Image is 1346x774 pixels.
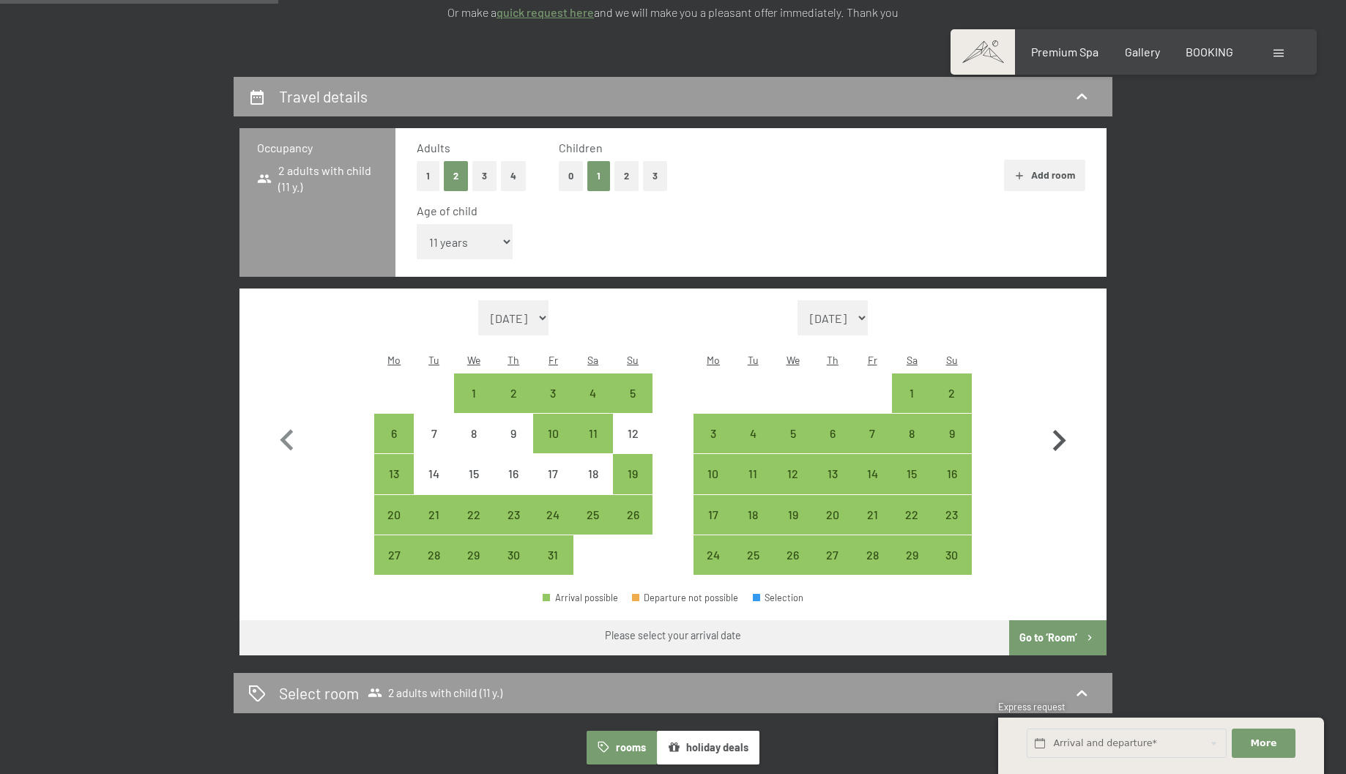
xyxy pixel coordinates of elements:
[893,468,930,505] div: 15
[415,428,452,464] div: 7
[735,468,771,505] div: 11
[1004,160,1085,192] button: Add room
[533,495,573,535] div: Arrival possible
[575,468,611,505] div: 18
[533,495,573,535] div: Fri Oct 24 2025
[494,373,533,413] div: Thu Oct 02 2025
[1251,737,1277,750] span: More
[773,495,812,535] div: Wed Nov 19 2025
[573,495,613,535] div: Sat Oct 25 2025
[374,535,414,575] div: Arrival possible
[854,549,890,586] div: 28
[814,549,851,586] div: 27
[494,414,533,453] div: Arrival not possible
[892,414,932,453] div: Sat Nov 08 2025
[575,509,611,546] div: 25
[414,414,453,453] div: Tue Oct 07 2025
[368,685,502,700] span: 2 adults with child (11 y.)
[575,428,611,464] div: 11
[614,161,639,191] button: 2
[535,509,571,546] div: 24
[787,354,800,366] abbr: Wednesday
[934,549,970,586] div: 30
[535,549,571,586] div: 31
[932,373,972,413] div: Arrival possible
[932,495,972,535] div: Arrival possible
[694,454,733,494] div: Mon Nov 10 2025
[533,414,573,453] div: Arrival possible
[467,354,480,366] abbr: Wednesday
[892,454,932,494] div: Sat Nov 15 2025
[892,454,932,494] div: Arrival possible
[501,161,526,191] button: 4
[417,141,450,155] span: Adults
[376,549,412,586] div: 27
[748,354,759,366] abbr: Tuesday
[494,414,533,453] div: Thu Oct 09 2025
[854,468,890,505] div: 14
[573,414,613,453] div: Arrival possible
[495,509,532,546] div: 23
[494,454,533,494] div: Thu Oct 16 2025
[813,535,852,575] div: Arrival possible
[814,468,851,505] div: 13
[573,414,613,453] div: Sat Oct 11 2025
[605,628,741,643] div: Please select your arrival date
[495,428,532,464] div: 9
[735,509,771,546] div: 18
[814,509,851,546] div: 20
[549,354,558,366] abbr: Friday
[456,468,492,505] div: 15
[892,495,932,535] div: Sat Nov 22 2025
[614,509,651,546] div: 26
[773,535,812,575] div: Wed Nov 26 2025
[533,535,573,575] div: Fri Oct 31 2025
[533,373,573,413] div: Fri Oct 03 2025
[374,454,414,494] div: Arrival possible
[587,161,610,191] button: 1
[614,468,651,505] div: 19
[657,731,759,764] button: holiday deals
[587,731,656,764] button: rooms
[533,373,573,413] div: Arrival possible
[454,495,494,535] div: Arrival possible
[454,535,494,575] div: Arrival possible
[813,495,852,535] div: Thu Nov 20 2025
[414,535,453,575] div: Arrival possible
[456,509,492,546] div: 22
[414,454,453,494] div: Arrival not possible
[773,454,812,494] div: Wed Nov 12 2025
[1038,300,1080,576] button: Next month
[695,549,732,586] div: 24
[694,495,733,535] div: Mon Nov 17 2025
[733,414,773,453] div: Tue Nov 04 2025
[495,468,532,505] div: 16
[543,593,618,603] div: Arrival possible
[694,495,733,535] div: Arrival possible
[533,454,573,494] div: Arrival not possible
[998,701,1066,712] span: Express request
[854,428,890,464] div: 7
[374,414,414,453] div: Arrival possible
[934,428,970,464] div: 9
[735,428,771,464] div: 4
[733,454,773,494] div: Tue Nov 11 2025
[1125,45,1160,59] a: Gallery
[753,593,804,603] div: Selection
[892,373,932,413] div: Arrival possible
[573,454,613,494] div: Arrival not possible
[257,140,378,156] h3: Occupancy
[279,87,368,105] h2: Travel details
[733,495,773,535] div: Tue Nov 18 2025
[813,495,852,535] div: Arrival possible
[893,387,930,424] div: 1
[414,535,453,575] div: Tue Oct 28 2025
[415,468,452,505] div: 14
[932,414,972,453] div: Sun Nov 09 2025
[932,454,972,494] div: Arrival possible
[852,414,892,453] div: Fri Nov 07 2025
[613,373,652,413] div: Arrival possible
[773,535,812,575] div: Arrival possible
[454,454,494,494] div: Arrival not possible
